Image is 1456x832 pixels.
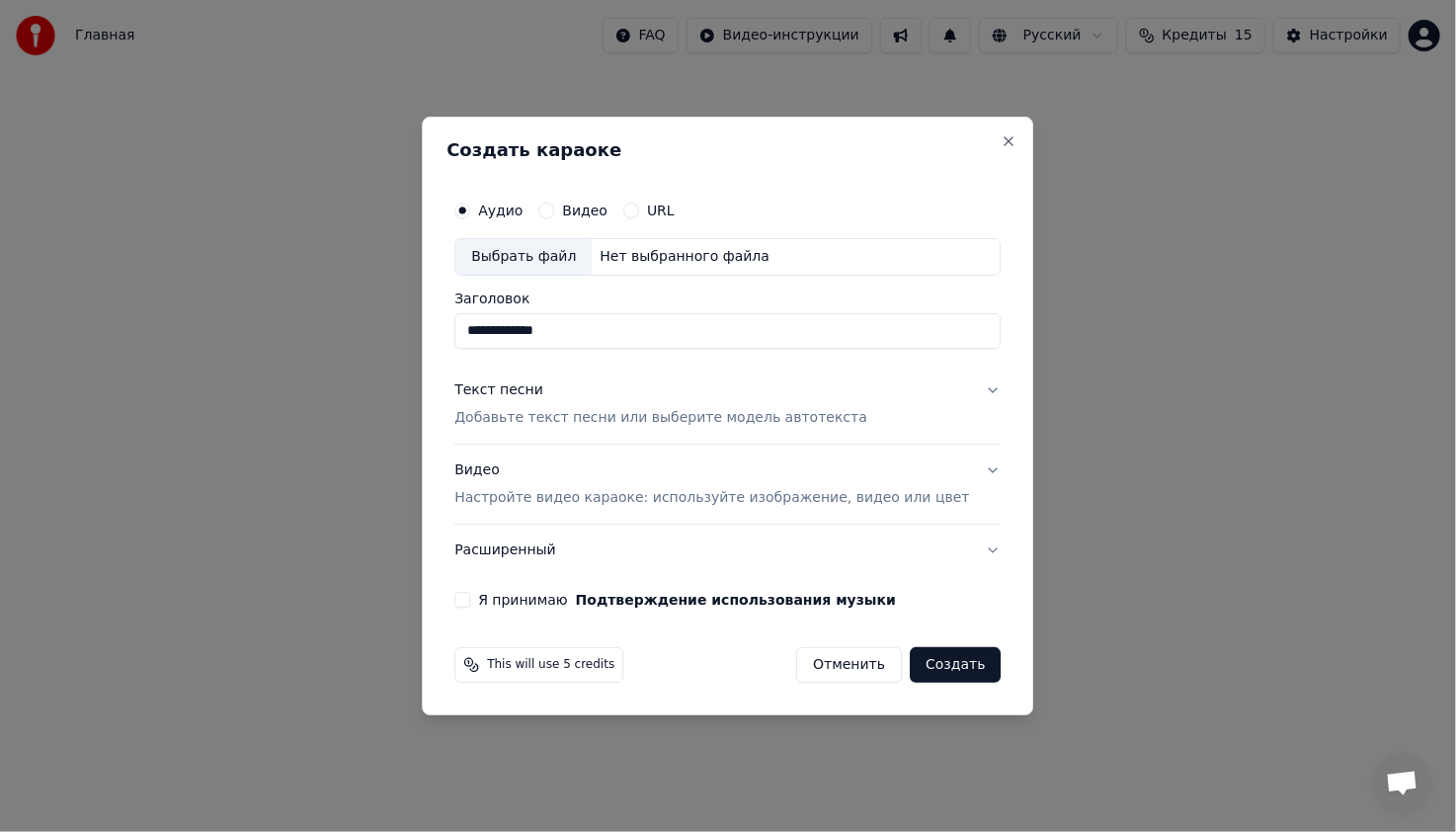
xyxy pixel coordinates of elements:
label: Я принимаю [478,593,896,607]
div: Выбрать файл [455,239,592,275]
div: Видео [454,460,969,508]
h2: Создать караоке [446,141,1009,159]
button: Создать [910,647,1001,683]
label: Заголовок [454,291,1001,305]
p: Добавьте текст песни или выберите модель автотекста [454,408,867,428]
div: Текст песни [454,380,543,400]
button: Отменить [796,647,902,683]
p: Настройте видео караоке: используйте изображение, видео или цвет [454,488,969,508]
label: Аудио [478,204,523,217]
button: Расширенный [454,525,1001,576]
button: Текст песниДобавьте текст песни или выберите модель автотекста [454,365,1001,444]
span: This will use 5 credits [487,657,614,673]
div: Нет выбранного файла [592,247,777,267]
button: Я принимаю [576,593,896,607]
label: Видео [562,204,607,217]
button: ВидеоНастройте видео караоке: используйте изображение, видео или цвет [454,445,1001,524]
label: URL [647,204,675,217]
